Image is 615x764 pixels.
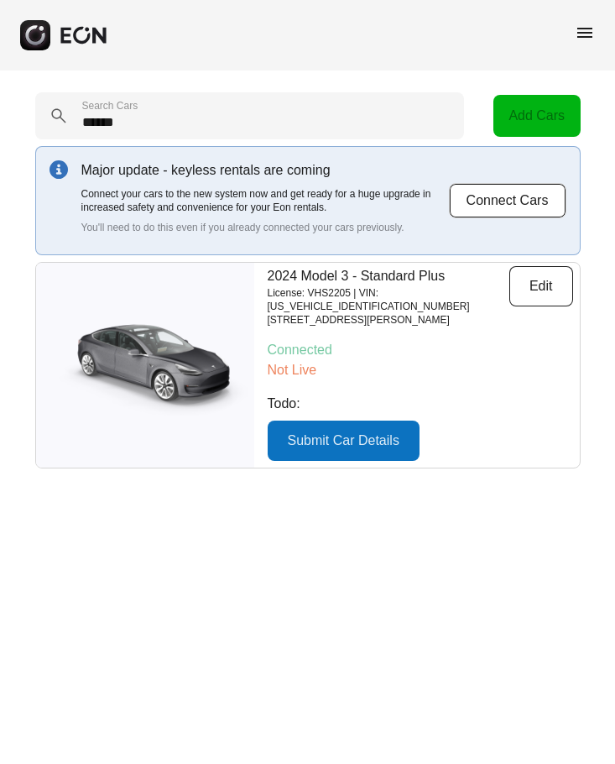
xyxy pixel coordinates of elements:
button: Connect Cars [449,183,566,218]
img: info [50,160,68,179]
label: Search Cars [82,99,138,113]
p: Connected [268,340,573,360]
button: Submit Car Details [268,421,420,461]
p: 2024 Model 3 - Standard Plus [268,266,509,286]
p: Major update - keyless rentals are coming [81,160,449,181]
p: Connect your cars to the new system now and get ready for a huge upgrade in increased safety and ... [81,187,449,214]
p: License: VHS2205 | VIN: [US_VEHICLE_IDENTIFICATION_NUMBER] [268,286,509,313]
p: [STREET_ADDRESS][PERSON_NAME] [268,313,509,327]
p: Todo: [268,394,573,414]
p: Not Live [268,360,573,380]
button: Edit [509,266,573,306]
span: menu [575,23,595,43]
p: You'll need to do this even if you already connected your cars previously. [81,221,449,234]
img: car [36,311,254,420]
